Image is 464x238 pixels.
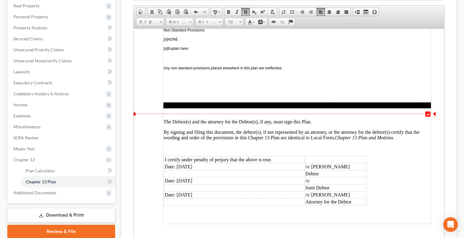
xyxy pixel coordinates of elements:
[136,8,145,16] a: Document Properties
[30,128,171,134] td: I certify under penalty of perjury that the above is true.
[225,18,243,26] a: 12
[171,156,233,163] td: Joint Debtor
[30,18,34,22] span: [o]
[21,165,115,176] a: Plan Calculator
[13,113,31,118] span: Expenses
[156,8,165,16] a: Copy
[171,170,233,177] td: Attorney for the Debtor
[192,8,200,16] a: Undo
[298,8,306,16] a: Decrease Indent
[13,14,48,19] span: Personal Property
[30,149,171,156] td: Date: [DATE]
[172,149,176,155] font: /s/
[256,18,267,26] a: Background Color
[225,18,237,26] span: 12
[166,18,193,26] a: Normal
[13,91,69,96] span: Codebtors Insiders & Notices
[136,18,158,26] span: Styles
[13,146,34,151] span: Means Test
[250,8,258,16] a: Subscript
[30,9,34,13] span: [x]
[147,8,156,16] a: Cut
[171,135,233,141] td: /s/ [PERSON_NAME]
[246,18,256,26] a: Text Color
[21,176,115,187] a: Chapter 13 Plan
[306,8,315,16] a: Increase Indent
[211,8,222,16] a: Spell Checker
[13,47,64,52] span: Unsecured Priority Claims
[30,163,171,170] td: Date: [DATE]
[30,18,55,22] span: Explain here:
[200,8,209,16] a: Redo
[233,8,241,16] a: Italic
[13,102,27,107] span: Income
[30,101,297,112] p: By signing and filing this document, the debtor(s), if not represented by an attorney, or the att...
[166,18,187,26] span: Normal
[292,83,297,88] span: Insert paragraph here
[269,18,278,26] a: Link
[30,9,44,13] span: NONE
[26,179,56,184] span: Chapter 13 Plan
[258,8,267,16] a: Superscript
[30,90,297,96] p: The Debtor(s) and the attorney for the Debtor(s), if any, must sign this Plan.
[9,77,115,88] a: Executory Contracts
[13,157,35,162] span: Chapter 13
[278,18,286,26] a: Unlink
[9,132,115,143] a: SOFA Review
[171,142,233,148] td: Debtor
[288,8,296,16] a: Insert/Remove Bulleted List
[7,208,115,222] a: Download & Print
[317,8,325,16] a: Align Left
[13,25,47,30] span: Property Analysis
[13,124,41,129] span: Miscellaneous
[268,8,277,16] a: Remove Format
[13,69,30,74] span: Lawsuits
[30,37,149,42] span: Any non-standard provisions placed elsewhere in this plan are ineffective.
[9,55,115,66] a: Unsecured Nonpriority Claims
[13,80,52,85] span: Executory Contracts
[173,8,182,16] a: Paste as plain text
[224,8,233,16] a: Bold
[241,8,250,16] a: Underline
[30,74,51,79] font: Signatures
[443,217,458,232] div: Open Intercom Messenger
[342,8,351,16] a: Justify
[182,8,190,16] a: Paste from Word
[334,8,342,16] a: Align Right
[9,66,115,77] a: Lawsuits
[13,190,56,195] span: Additional Documents
[325,8,334,16] a: Center
[201,106,260,112] em: Chapter 13 Plan and Motions
[9,33,115,44] a: Secured Claims
[136,18,164,26] a: Styles
[26,168,55,173] span: Plan Calculator
[196,18,217,26] span: Arial
[13,3,40,8] span: Real Property
[171,163,233,170] td: /s/ [PERSON_NAME]
[279,8,288,16] a: Insert/Remove Numbered List
[9,22,115,33] a: Property Analysis
[353,8,362,16] a: Insert Page Break for Printing
[165,8,173,16] a: Paste
[13,58,72,63] span: Unsecured Nonpriority Claims
[30,135,171,141] td: Date: [DATE]
[362,8,370,16] a: Table
[13,135,39,140] span: SOFA Review
[195,18,223,26] a: Arial
[370,8,379,16] a: Insert Special Character
[9,44,115,55] a: Unsecured Priority Claims
[13,36,43,41] span: Secured Claims
[286,18,295,26] a: Anchor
